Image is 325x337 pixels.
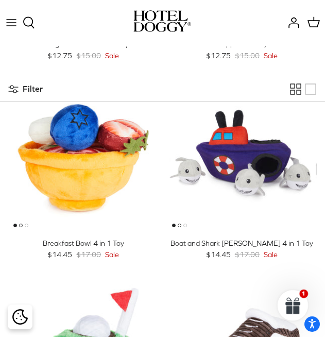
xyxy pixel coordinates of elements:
[235,249,260,260] span: $17.00
[23,82,43,96] span: Filter
[8,238,159,261] a: Breakfast Bowl 4 in 1 Toy $14.45 $17.00 Sale
[206,249,231,260] span: $14.45
[235,50,260,61] span: $15.00
[12,309,28,325] img: Cookie policy
[76,50,101,61] span: $15.00
[8,305,32,329] div: Cookie policy
[206,50,231,61] span: $12.75
[172,286,207,299] span: 15% off
[8,77,43,102] a: Filter
[11,308,29,326] button: Cookie policy
[264,249,278,260] span: Sale
[133,10,191,32] img: hoteldoggycom
[8,238,159,249] div: Breakfast Bowl 4 in 1 Toy
[47,50,72,61] span: $12.75
[133,10,191,36] a: hoteldoggycom
[76,249,101,260] span: $17.00
[167,238,317,249] div: Boat and Shark [PERSON_NAME] 4 in 1 Toy
[167,238,317,261] a: Boat and Shark [PERSON_NAME] 4 in 1 Toy $14.45 $17.00 Sale
[167,38,317,61] a: Trapper Hat Toy $12.75 $15.00 Sale
[8,38,159,61] a: Vintage Truck Christmas Toy $12.75 $15.00 Sale
[105,249,119,260] span: Sale
[105,50,119,61] span: Sale
[280,11,302,34] a: Account
[264,50,278,61] span: Sale
[8,82,159,232] a: Breakfast Bowl 4 in 1 Toy
[13,286,48,299] span: 15% off
[167,82,317,232] a: Boat and Shark Burrow 4 in 1 Toy
[47,249,72,260] span: $14.45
